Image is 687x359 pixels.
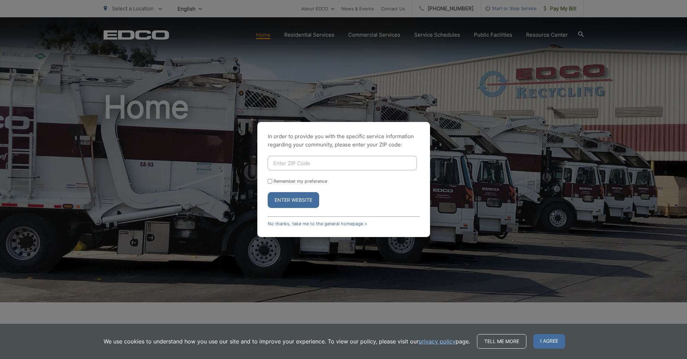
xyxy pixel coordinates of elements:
[268,221,367,226] a: No thanks, take me to the general homepage >
[268,156,417,170] input: Enter ZIP Code
[477,334,526,349] a: Tell me more
[268,192,319,208] button: Enter Website
[533,334,565,349] span: I agree
[419,337,456,346] a: privacy policy
[104,337,470,346] p: We use cookies to understand how you use our site and to improve your experience. To view our pol...
[274,179,327,184] label: Remember my preference
[268,132,420,149] p: In order to provide you with the specific service information regarding your community, please en...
